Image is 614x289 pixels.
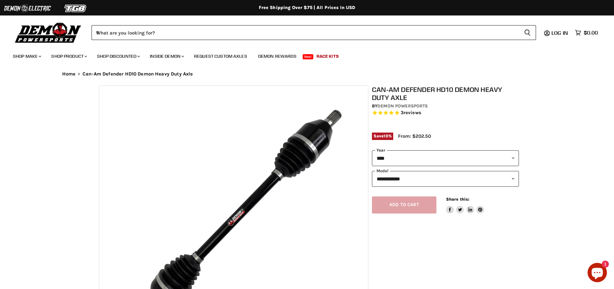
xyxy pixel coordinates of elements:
span: From: $202.50 [398,133,431,139]
span: Save % [372,133,393,140]
span: New! [303,54,314,59]
span: Rated 5.0 out of 5 stars 3 reviews [372,110,519,116]
span: Share this: [446,197,469,202]
aside: Share this: [446,196,484,214]
span: reviews [404,110,421,116]
a: Log in [549,30,572,36]
form: Product [92,25,536,40]
a: Shop Product [46,50,91,63]
span: Can-Am Defender HD10 Demon Heavy Duty Axle [83,71,193,77]
a: Request Custom Axles [189,50,252,63]
ul: Main menu [8,47,596,63]
a: Race Kits [312,50,344,63]
a: Shop Make [8,50,45,63]
input: When autocomplete results are available use up and down arrows to review and enter to select [92,25,519,40]
a: Demon Rewards [253,50,301,63]
select: year [372,150,519,166]
img: Demon Electric Logo 2 [3,2,52,15]
a: Shop Discounted [92,50,144,63]
inbox-online-store-chat: Shopify online store chat [586,263,609,284]
a: Inside Demon [145,50,188,63]
div: by [372,103,519,110]
a: $0.00 [572,28,601,37]
span: $0.00 [584,30,598,36]
span: 3 reviews [401,110,421,116]
h1: Can-Am Defender HD10 Demon Heavy Duty Axle [372,85,519,102]
nav: Breadcrumbs [49,71,565,77]
a: Demon Powersports [377,103,428,109]
button: Search [519,25,536,40]
select: modal-name [372,171,519,187]
img: Demon Powersports [13,21,83,44]
span: Log in [551,30,568,36]
img: TGB Logo 2 [52,2,100,15]
span: 10 [384,134,388,138]
a: Home [62,71,76,77]
div: Free Shipping Over $75 | All Prices In USD [49,5,565,11]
